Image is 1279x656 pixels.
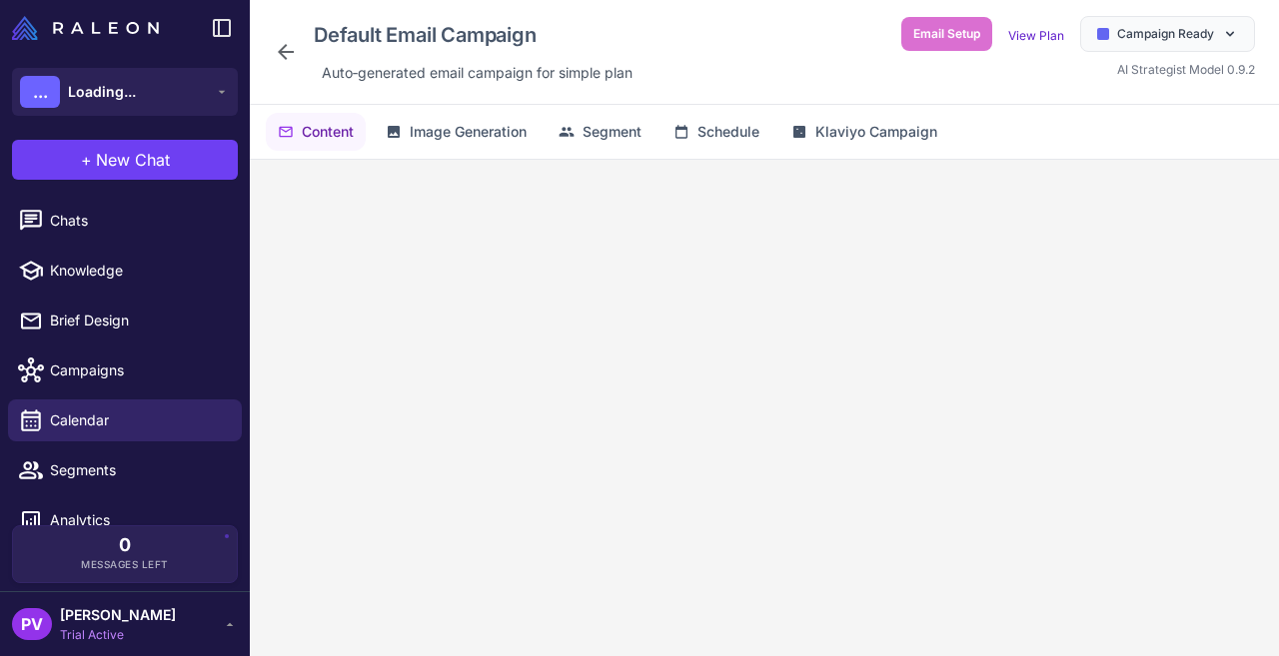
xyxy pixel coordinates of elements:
div: Click to edit description [314,58,640,88]
img: Raleon Logo [12,16,159,40]
a: Analytics [8,499,242,541]
span: Campaigns [50,359,226,381]
span: Email Setup [913,25,980,43]
span: 0 [119,536,131,554]
a: Raleon Logo [12,16,167,40]
span: Knowledge [50,260,226,282]
div: PV [12,608,52,640]
span: Calendar [50,409,226,431]
a: Brief Design [8,300,242,341]
span: AI Strategist Model 0.9.2 [1117,62,1255,77]
button: +New Chat [12,140,238,180]
span: Auto‑generated email campaign for simple plan [322,62,633,84]
span: Trial Active [60,626,176,644]
div: Click to edit campaign name [306,16,640,54]
a: Calendar [8,399,242,441]
a: Chats [8,200,242,242]
button: Image Generation [374,113,539,151]
span: Content [302,121,354,143]
span: Image Generation [410,121,527,143]
a: Knowledge [8,250,242,292]
a: View Plan [1008,28,1064,43]
a: Campaigns [8,349,242,391]
span: [PERSON_NAME] [60,604,176,626]
span: Analytics [50,509,226,531]
span: Loading... [68,81,136,103]
div: ... [20,76,60,108]
a: Segments [8,449,242,491]
span: Segments [50,459,226,481]
button: Email Setup [901,17,992,51]
button: Schedule [661,113,771,151]
button: Segment [547,113,653,151]
span: Chats [50,210,226,232]
span: Segment [583,121,641,143]
span: Brief Design [50,310,226,331]
span: Schedule [697,121,759,143]
span: Campaign Ready [1117,25,1214,43]
span: Klaviyo Campaign [815,121,937,143]
button: Klaviyo Campaign [779,113,949,151]
span: + [81,148,92,172]
button: ...Loading... [12,68,238,116]
span: New Chat [96,148,170,172]
span: Messages Left [81,557,169,572]
button: Content [266,113,366,151]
